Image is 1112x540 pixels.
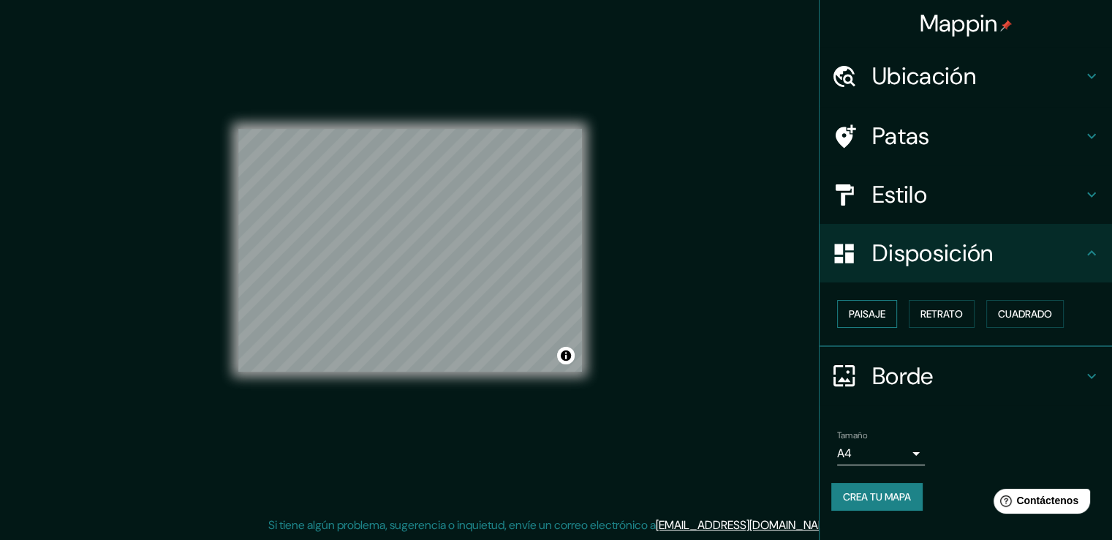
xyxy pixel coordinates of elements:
[820,347,1112,405] div: Borde
[238,129,582,372] canvas: Mapa
[872,121,930,151] font: Patas
[872,179,927,210] font: Estilo
[982,483,1096,524] iframe: Lanzador de widgets de ayuda
[837,442,925,465] div: A4
[920,8,998,39] font: Mappin
[849,307,885,320] font: Paisaje
[872,238,993,269] font: Disposición
[820,107,1112,165] div: Patas
[268,517,656,533] font: Si tiene algún problema, sugerencia o inquietud, envíe un correo electrónico a
[831,483,923,511] button: Crea tu mapa
[872,61,976,91] font: Ubicación
[843,490,911,503] font: Crea tu mapa
[920,307,963,320] font: Retrato
[837,446,852,461] font: A4
[837,300,897,328] button: Paisaje
[820,47,1112,105] div: Ubicación
[820,224,1112,282] div: Disposición
[986,300,1064,328] button: Cuadrado
[656,517,836,533] a: [EMAIL_ADDRESS][DOMAIN_NAME]
[872,361,934,391] font: Borde
[1000,20,1012,31] img: pin-icon.png
[998,307,1052,320] font: Cuadrado
[837,430,867,441] font: Tamaño
[820,165,1112,224] div: Estilo
[909,300,975,328] button: Retrato
[557,347,575,364] button: Activar o desactivar atribución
